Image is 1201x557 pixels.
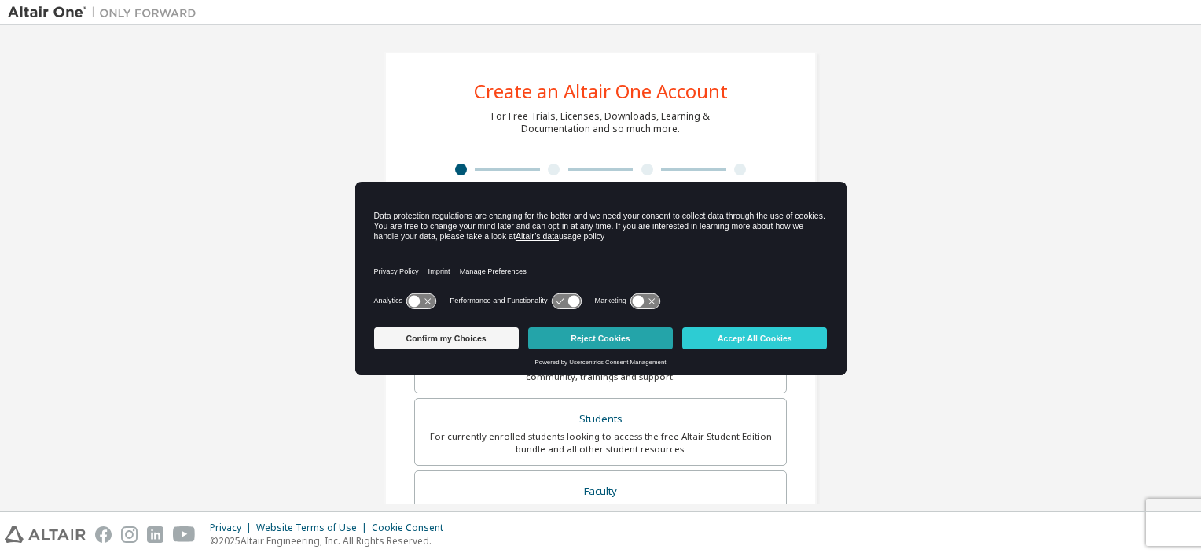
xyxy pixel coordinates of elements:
[694,179,788,192] div: Security Setup
[600,179,694,192] div: Account Info
[424,408,777,430] div: Students
[491,110,710,135] div: For Free Trials, Licenses, Downloads, Learning & Documentation and so much more.
[424,430,777,456] div: For currently enrolled students looking to access the free Altair Student Edition bundle and all ...
[414,179,508,192] div: Personal Info
[173,526,196,543] img: youtube.svg
[210,522,256,534] div: Privacy
[147,526,163,543] img: linkedin.svg
[474,82,728,101] div: Create an Altair One Account
[372,522,453,534] div: Cookie Consent
[121,526,138,543] img: instagram.svg
[256,522,372,534] div: Website Terms of Use
[8,5,204,20] img: Altair One
[424,481,777,503] div: Faculty
[508,179,601,192] div: Verify Email
[5,526,86,543] img: altair_logo.svg
[95,526,112,543] img: facebook.svg
[424,502,777,527] div: For faculty & administrators of academic institutions administering students and accessing softwa...
[210,534,453,548] p: © 2025 Altair Engineering, Inc. All Rights Reserved.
